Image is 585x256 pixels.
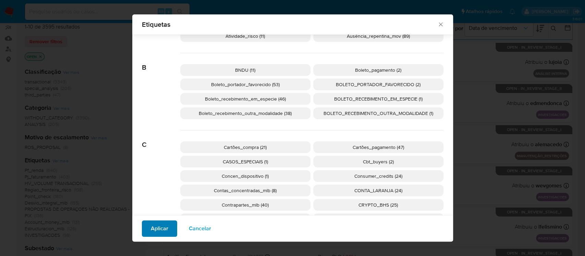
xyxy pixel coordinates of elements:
[313,107,443,119] div: BOLETO_RECEBIMENTO_OUTRA_MODALIDADE (1)
[151,221,168,236] span: Aplicar
[354,187,402,194] span: CONTA_LARANJA (24)
[211,81,280,88] span: Boleto_portador_favorecido (53)
[313,30,443,42] div: Ausência_repentina_mov (89)
[223,158,268,165] span: CASOS_ESPECIAIS (1)
[313,64,443,76] div: Boleto_pagamento (2)
[324,110,433,117] span: BOLETO_RECEBIMENTO_OUTRA_MODALIDADE (1)
[180,220,220,237] button: Cancelar
[142,220,177,237] button: Aplicar
[347,33,410,39] span: Ausência_repentina_mov (89)
[224,144,267,151] span: Cartões_compra (21)
[142,53,180,72] span: B
[142,21,438,28] span: Etiquetas
[180,107,310,119] div: Boleto_recebimento_outra_modalidade (38)
[313,199,443,211] div: CRYPTO_BHS (25)
[199,110,292,117] span: Boleto_recebimento_outra_modalidade (38)
[214,187,277,194] span: Contas_concentradas_mlb (8)
[180,199,310,211] div: Contrapartes_mlb (40)
[313,185,443,196] div: CONTA_LARANJA (24)
[189,221,211,236] span: Cancelar
[180,170,310,182] div: Concen_dispositivo (1)
[353,144,404,151] span: Cartões_pagamento (47)
[313,141,443,153] div: Cartões_pagamento (47)
[363,158,394,165] span: Cbt_buyers (2)
[313,93,443,105] div: BOLETO_RECEBIMENTO_EM_ESPECIE (1)
[235,67,255,73] span: BNDU (11)
[180,93,310,105] div: Boleto_recebimento_em_especie (46)
[334,95,423,102] span: BOLETO_RECEBIMENTO_EM_ESPECIE (1)
[358,201,398,208] span: CRYPTO_BHS (25)
[180,185,310,196] div: Contas_concentradas_mlb (8)
[222,201,269,208] span: Contrapartes_mlb (40)
[222,173,269,179] span: Concen_dispositivo (1)
[313,170,443,182] div: Consumer_credits (24)
[313,213,443,225] div: CRYPTO_TRX_IN (38)
[180,79,310,90] div: Boleto_portador_favorecido (53)
[313,156,443,167] div: Cbt_buyers (2)
[355,67,401,73] span: Boleto_pagamento (2)
[142,130,180,149] span: C
[205,95,286,102] span: Boleto_recebimento_em_especie (46)
[180,156,310,167] div: CASOS_ESPECIAIS (1)
[437,21,443,27] button: Fechar
[180,30,310,42] div: Atividade_risco (11)
[354,173,402,179] span: Consumer_credits (24)
[313,79,443,90] div: BOLETO_PORTADOR_FAVORECIDO (2)
[180,64,310,76] div: BNDU (11)
[180,141,310,153] div: Cartões_compra (21)
[180,213,310,225] div: CRYPTO_P2P (3)
[336,81,421,88] span: BOLETO_PORTADOR_FAVORECIDO (2)
[226,33,265,39] span: Atividade_risco (11)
